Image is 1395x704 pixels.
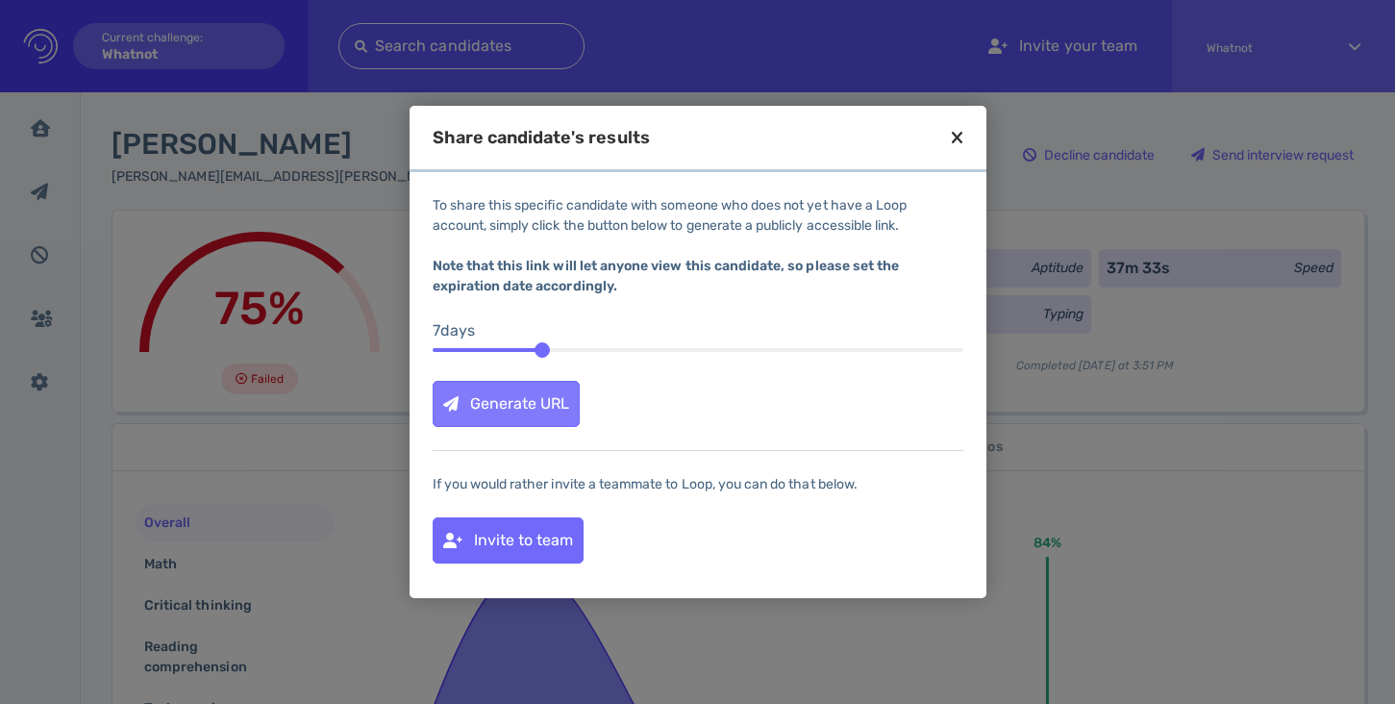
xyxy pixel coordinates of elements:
div: Invite to team [434,518,583,563]
button: Invite to team [433,517,584,564]
div: If you would rather invite a teammate to Loop, you can do that below. [433,474,963,494]
button: Generate URL [433,381,580,427]
div: Share candidate's results [433,129,650,146]
div: To share this specific candidate with someone who does not yet have a Loop account, simply click ... [433,195,963,296]
b: Note that this link will let anyone view this candidate, so please set the expiration date accord... [433,258,900,294]
div: Generate URL [434,382,579,426]
div: 7 day s [433,319,963,342]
